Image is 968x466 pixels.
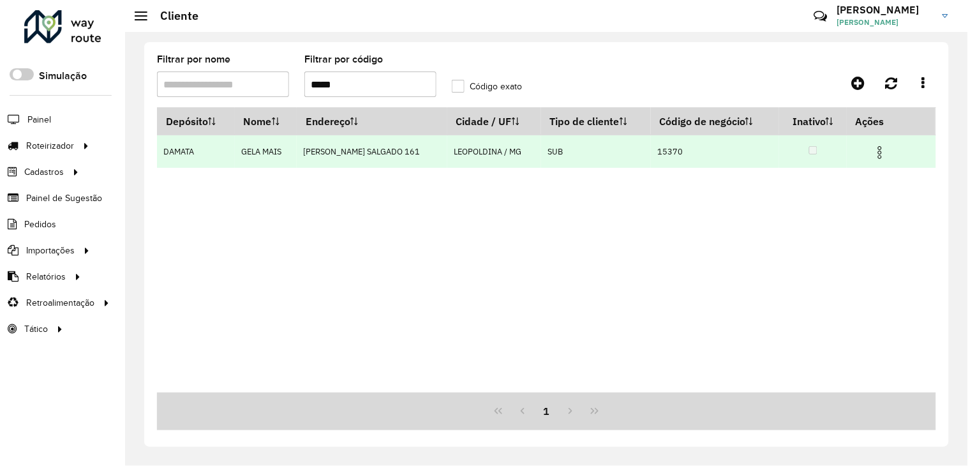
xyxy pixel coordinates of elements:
[837,4,933,16] h3: [PERSON_NAME]
[39,68,87,84] label: Simulação
[651,135,780,168] td: 15370
[535,399,559,423] button: 1
[304,52,383,67] label: Filtrar por código
[452,80,523,93] label: Código exato
[24,165,64,179] span: Cadastros
[235,135,297,168] td: GELA MAIS
[235,108,297,135] th: Nome
[779,108,847,135] th: Inativo
[541,108,651,135] th: Tipo de cliente
[26,270,66,283] span: Relatórios
[27,113,51,126] span: Painel
[447,135,541,168] td: LEOPOLDINA / MG
[847,108,923,135] th: Ações
[157,52,230,67] label: Filtrar por nome
[26,296,94,310] span: Retroalimentação
[447,108,541,135] th: Cidade / UF
[837,17,933,28] span: [PERSON_NAME]
[157,108,235,135] th: Depósito
[24,218,56,231] span: Pedidos
[297,108,447,135] th: Endereço
[24,322,48,336] span: Tático
[26,244,75,257] span: Importações
[651,108,780,135] th: Código de negócio
[26,192,102,205] span: Painel de Sugestão
[147,9,198,23] h2: Cliente
[26,139,74,153] span: Roteirizador
[541,135,651,168] td: SUB
[297,135,447,168] td: [PERSON_NAME] SALGADO 161
[157,135,235,168] td: DAMATA
[807,3,834,30] a: Contato Rápido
